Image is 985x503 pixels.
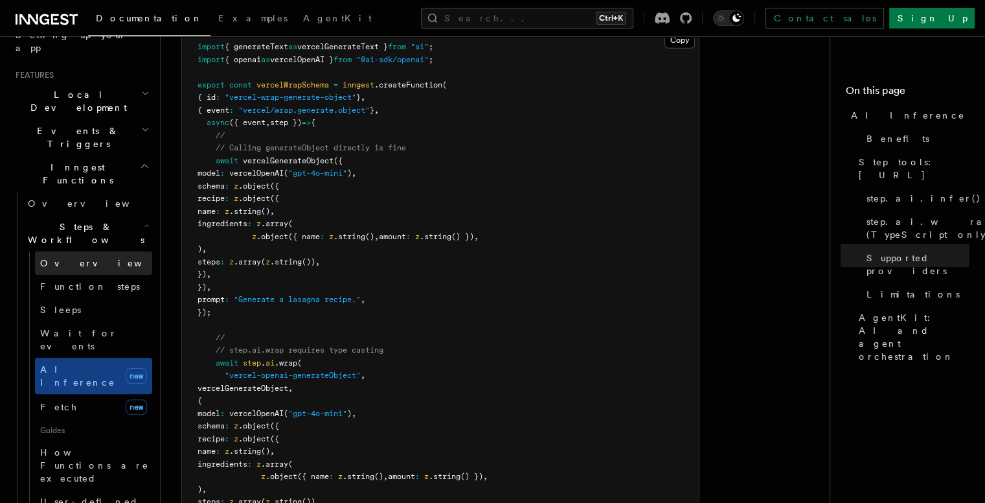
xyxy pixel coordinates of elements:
span: new [126,368,147,384]
span: Overview [40,258,174,268]
span: }) [198,283,207,292]
span: AgentKit: AI and agent orchestration [859,311,969,363]
span: z [225,207,229,216]
span: : [225,295,229,304]
span: () }) [451,232,474,241]
a: AgentKit [295,4,379,35]
span: , [374,106,379,115]
span: ()) [302,257,315,266]
span: AgentKit [303,13,372,23]
span: ) [198,244,202,253]
span: z [338,472,343,481]
span: ( [288,460,293,469]
span: .object [238,434,270,443]
span: amount [379,232,406,241]
span: "vercel-openai-generateObject" [225,371,361,380]
span: // step.ai.wrap requires type casting [216,345,383,355]
span: : [247,460,252,469]
span: } [356,93,361,102]
span: from [388,42,406,51]
span: .array [234,257,261,266]
span: , [202,244,207,253]
span: z [256,219,261,228]
span: ( [284,409,288,418]
a: Sleeps [35,298,152,322]
span: "ai" [411,42,429,51]
span: Limitations [866,288,960,301]
span: .string [229,447,261,456]
span: Supported providers [866,251,969,277]
span: import [198,42,225,51]
span: : [216,447,220,456]
span: : [225,421,229,430]
a: AI Inferencenew [35,358,152,394]
span: z [234,181,238,191]
span: { id [198,93,216,102]
span: Inngest Functions [10,161,140,187]
span: ai [266,358,275,368]
span: : [406,232,411,241]
span: name [198,207,216,216]
span: schema [198,421,225,430]
span: ingredients [198,219,247,228]
a: AI Inference [846,104,969,127]
span: z [234,421,238,430]
span: steps [198,257,220,266]
span: .createFunction [374,80,442,89]
span: z [415,232,420,241]
span: . [261,358,266,368]
span: z [229,257,234,266]
span: () [374,472,383,481]
a: Sign Up [889,8,975,29]
a: Fetchnew [35,394,152,420]
span: .array [261,219,288,228]
span: recipe [198,434,225,443]
span: Wait for events [40,328,117,351]
span: , [474,232,479,241]
span: Documentation [96,13,203,23]
span: ({ name [297,472,329,481]
button: Events & Triggers [10,119,152,156]
span: .object [238,421,270,430]
span: = [334,80,338,89]
span: vercelOpenAI [229,409,284,418]
span: , [202,485,207,494]
span: ) [347,169,352,178]
span: , [352,169,356,178]
span: , [374,232,379,241]
span: ({ event [229,118,266,127]
a: step.ai.wrap() (TypeScript only) [861,210,969,246]
span: : [247,219,252,228]
span: () [365,232,374,241]
span: vercelWrapSchema [256,80,329,89]
span: : [229,106,234,115]
span: , [483,472,488,481]
span: : [220,257,225,266]
span: inngest [343,80,374,89]
span: Sleeps [40,305,81,315]
span: .string [429,472,460,481]
span: "vercel/wrap.generate.object" [238,106,370,115]
span: ; [429,42,433,51]
span: ({ [270,181,279,191]
span: z [252,232,256,241]
span: "@ai-sdk/openai" [356,55,429,64]
span: import [198,55,225,64]
span: ({ [270,421,279,430]
span: const [229,80,252,89]
span: model [198,409,220,418]
span: ( [288,219,293,228]
span: ) [347,409,352,418]
span: vercelOpenAI } [270,55,334,64]
span: ingredients [198,460,247,469]
a: Function steps [35,275,152,298]
span: ; [429,55,433,64]
button: Local Development [10,83,152,119]
span: { [311,118,315,127]
span: vercelOpenAI [229,169,284,178]
span: .string [420,232,451,241]
span: ({ [334,156,343,165]
span: await [216,358,238,368]
button: Toggle dark mode [713,10,744,26]
span: : [220,409,225,418]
